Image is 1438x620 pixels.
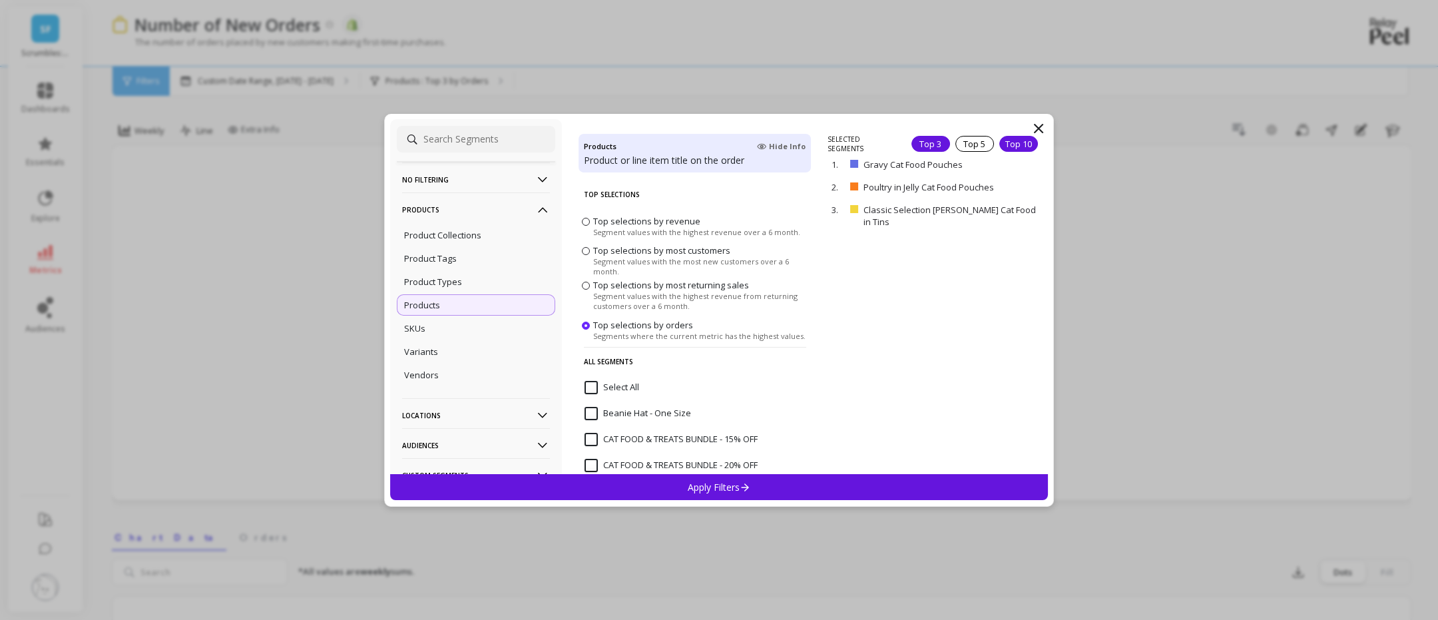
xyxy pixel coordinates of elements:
[593,244,730,256] span: Top selections by most customers
[999,136,1038,152] div: Top 10
[404,252,457,264] p: Product Tags
[402,398,550,432] p: Locations
[402,428,550,462] p: Audiences
[584,154,806,167] p: Product or line item title on the order
[593,318,693,330] span: Top selections by orders
[593,256,808,276] span: Segment values with the most new customers over a 6 month.
[863,158,1001,170] p: Gravy Cat Food Pouches
[832,204,845,216] p: 3.
[584,180,806,208] p: Top Selections
[955,136,994,152] div: Top 5
[404,276,462,288] p: Product Types
[863,181,1017,193] p: Poultry in Jelly Cat Food Pouches
[593,330,806,340] span: Segments where the current metric has the highest values.
[593,279,749,291] span: Top selections by most returning sales
[404,229,481,241] p: Product Collections
[863,204,1039,228] p: Classic Selection [PERSON_NAME] Cat Food in Tins
[585,381,639,394] span: Select All
[404,299,440,311] p: Products
[911,136,950,152] div: Top 3
[832,158,845,170] p: 1.
[402,162,550,196] p: No filtering
[593,226,800,236] span: Segment values with the highest revenue over a 6 month.
[404,322,425,334] p: SKUs
[404,369,439,381] p: Vendors
[402,458,550,492] p: Custom Segments
[397,126,555,153] input: Search Segments
[688,481,751,493] p: Apply Filters
[402,192,550,226] p: Products
[757,141,806,152] span: Hide Info
[584,347,806,376] p: All Segments
[832,181,845,193] p: 2.
[593,214,700,226] span: Top selections by revenue
[593,291,808,311] span: Segment values with the highest revenue from returning customers over a 6 month.
[585,407,691,420] span: Beanie Hat - One Size
[584,139,616,154] h4: Products
[585,433,758,446] span: CAT FOOD & TREATS BUNDLE - 15% OFF
[585,459,758,472] span: CAT FOOD & TREATS BUNDLE - 20% OFF
[404,346,438,358] p: Variants
[828,135,895,153] p: SELECTED SEGMENTS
